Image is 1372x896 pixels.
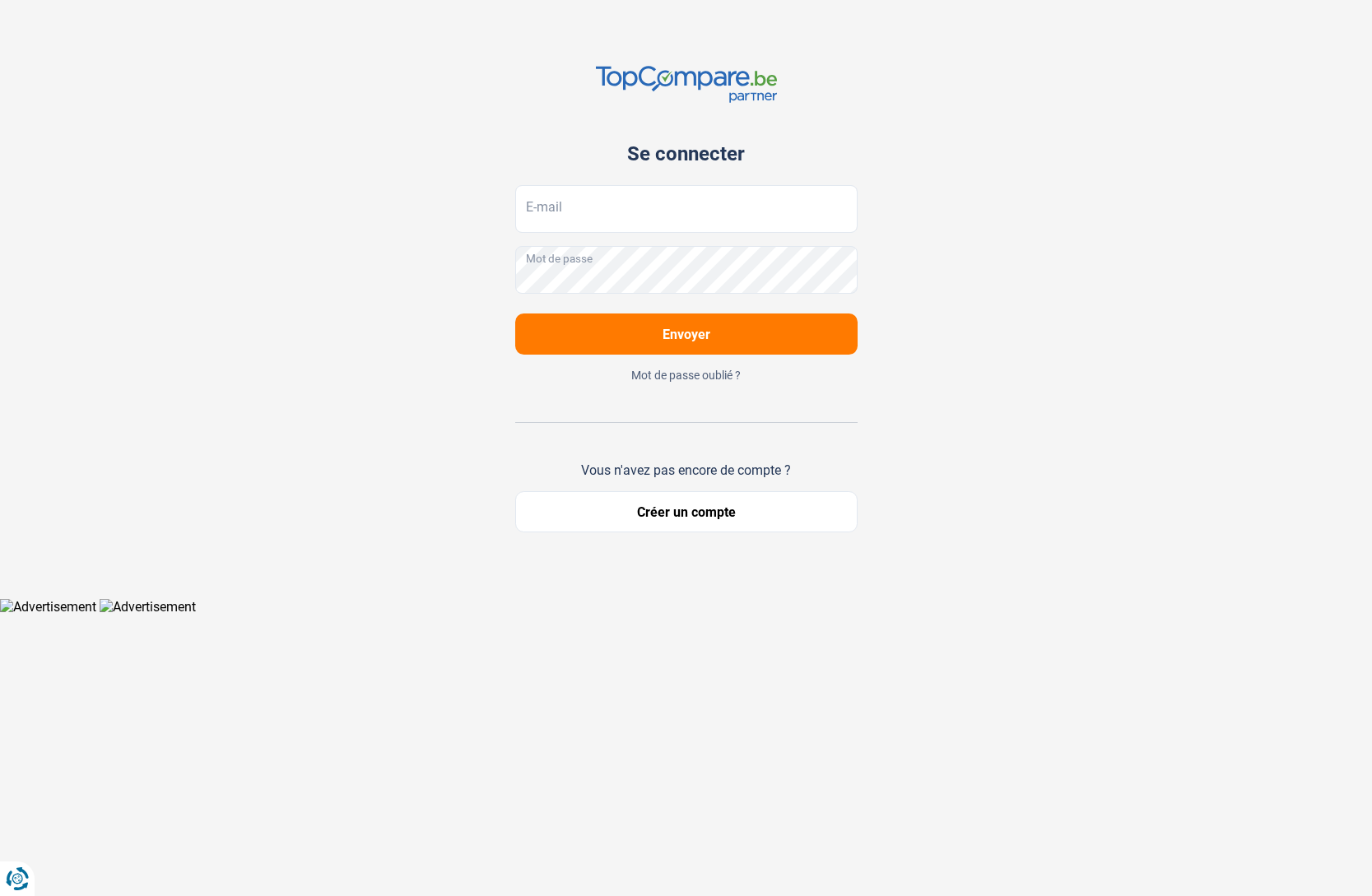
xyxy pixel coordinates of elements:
[515,368,858,383] button: Mot de passe oublié ?
[663,327,710,342] span: Envoyer
[515,313,858,355] button: Envoyer
[515,491,858,532] button: Créer un compte
[100,599,196,615] img: Advertisement
[596,66,777,103] img: TopCompare.be
[515,142,858,165] div: Se connecter
[515,462,858,478] div: Vous n'avez pas encore de compte ?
